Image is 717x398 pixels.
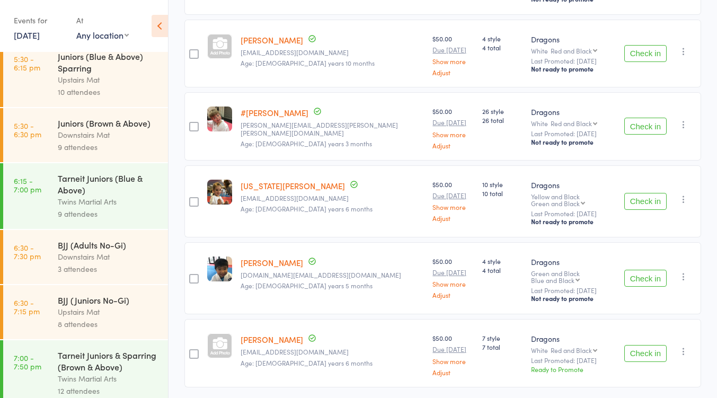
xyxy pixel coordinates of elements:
[531,200,580,207] div: Green and Black
[58,50,159,74] div: Juniors (Blue & Above) Sparring
[482,257,523,266] span: 4 style
[241,358,373,367] span: Age: [DEMOGRAPHIC_DATA] years 6 months
[14,55,40,72] time: 5:30 - 6:15 pm
[58,74,159,86] div: Upstairs Mat
[432,291,474,298] a: Adjust
[241,58,375,67] span: Age: [DEMOGRAPHIC_DATA] years 10 months
[482,43,523,52] span: 4 total
[432,257,474,298] div: $50.00
[241,194,424,202] small: marissakearney0104@gmail.com
[482,34,523,43] span: 4 style
[531,357,616,364] small: Last Promoted: [DATE]
[432,280,474,287] a: Show more
[624,270,667,287] button: Check in
[241,107,308,118] a: #[PERSON_NAME]
[432,46,474,54] small: Due [DATE]
[58,373,159,385] div: Twins Martial Arts
[482,107,523,116] span: 26 style
[241,49,424,56] small: melodietopi@gmail.com
[531,347,616,353] div: White
[58,208,159,220] div: 9 attendees
[241,281,373,290] span: Age: [DEMOGRAPHIC_DATA] years 5 months
[551,47,592,54] div: Red and Black
[432,215,474,222] a: Adjust
[14,298,40,315] time: 6:30 - 7:15 pm
[551,120,592,127] div: Red and Black
[58,306,159,318] div: Upstairs Mat
[207,180,232,205] img: image1683326910.png
[432,119,474,126] small: Due [DATE]
[531,217,616,226] div: Not ready to promote
[432,58,474,65] a: Show more
[531,65,616,73] div: Not ready to promote
[14,353,41,370] time: 7:00 - 7:50 pm
[241,180,345,191] a: [US_STATE][PERSON_NAME]
[531,193,616,207] div: Yellow and Black
[482,342,523,351] span: 7 total
[58,196,159,208] div: Twins Martial Arts
[531,277,574,284] div: Blue and Black
[432,333,474,375] div: $50.00
[531,287,616,294] small: Last Promoted: [DATE]
[58,129,159,141] div: Downstairs Mat
[624,345,667,362] button: Check in
[482,333,523,342] span: 7 style
[482,266,523,275] span: 4 total
[531,180,616,190] div: Dragons
[531,47,616,54] div: White
[482,116,523,125] span: 26 total
[531,270,616,284] div: Green and Black
[14,12,66,29] div: Events for
[624,193,667,210] button: Check in
[531,210,616,217] small: Last Promoted: [DATE]
[3,285,168,339] a: 6:30 -7:15 pmBJJ (Juniors No-Gi)Upstairs Mat8 attendees
[531,130,616,137] small: Last Promoted: [DATE]
[531,257,616,267] div: Dragons
[58,318,159,330] div: 8 attendees
[3,230,168,284] a: 6:30 -7:30 pmBJJ (Adults No-Gi)Downstairs Mat3 attendees
[76,29,129,41] div: Any location
[3,41,168,107] a: 5:30 -6:15 pmJuniors (Blue & Above) SparringUpstairs Mat10 attendees
[531,57,616,65] small: Last Promoted: [DATE]
[58,239,159,251] div: BJJ (Adults No-Gi)
[58,263,159,275] div: 3 attendees
[482,180,523,189] span: 10 style
[58,117,159,129] div: Juniors (Brown & Above)
[531,120,616,127] div: White
[432,69,474,76] a: Adjust
[241,348,424,356] small: Nicolelthompson10@gmail.com
[58,385,159,397] div: 12 attendees
[531,34,616,45] div: Dragons
[3,108,168,162] a: 5:30 -6:30 pmJuniors (Brown & Above)Downstairs Mat9 attendees
[531,138,616,146] div: Not ready to promote
[531,294,616,303] div: Not ready to promote
[58,294,159,306] div: BJJ (Juniors No-Gi)
[432,192,474,199] small: Due [DATE]
[432,180,474,222] div: $50.00
[624,118,667,135] button: Check in
[241,121,424,137] small: Donna.claire.stevens@gmail.com
[432,358,474,365] a: Show more
[432,346,474,353] small: Due [DATE]
[432,131,474,138] a: Show more
[207,107,232,131] img: image1751524323.png
[624,45,667,62] button: Check in
[482,189,523,198] span: 10 total
[58,172,159,196] div: Tarneit Juniors (Blue & Above)
[241,204,373,213] span: Age: [DEMOGRAPHIC_DATA] years 6 months
[14,176,41,193] time: 6:15 - 7:00 pm
[432,269,474,276] small: Due [DATE]
[551,347,592,353] div: Red and Black
[76,12,129,29] div: At
[241,34,303,46] a: [PERSON_NAME]
[432,34,474,76] div: $50.00
[531,365,616,374] div: Ready to Promote
[531,333,616,344] div: Dragons
[14,243,41,260] time: 6:30 - 7:30 pm
[241,271,424,279] small: Jeanyann.ng@gmail.com
[58,251,159,263] div: Downstairs Mat
[432,142,474,149] a: Adjust
[58,86,159,98] div: 10 attendees
[14,121,41,138] time: 5:30 - 6:30 pm
[241,139,372,148] span: Age: [DEMOGRAPHIC_DATA] years 3 months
